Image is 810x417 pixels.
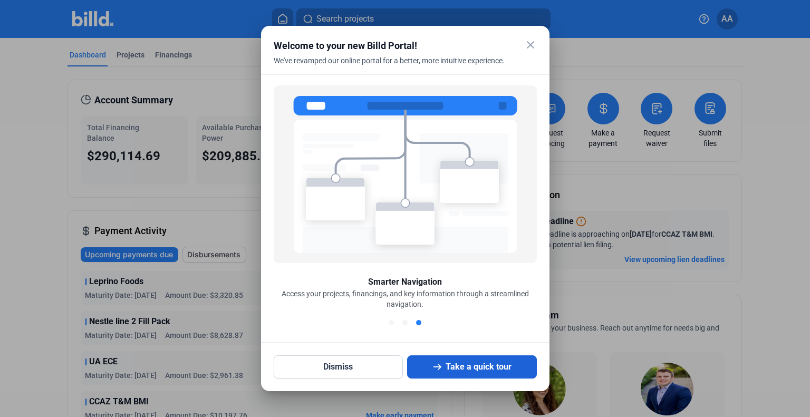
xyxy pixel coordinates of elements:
[274,355,403,379] button: Dismiss
[274,288,537,309] div: Access your projects, financings, and key information through a streamlined navigation.
[524,38,537,51] mat-icon: close
[407,355,537,379] button: Take a quick tour
[274,55,510,79] div: We've revamped our online portal for a better, more intuitive experience.
[368,276,442,288] div: Smarter Navigation
[274,38,510,53] div: Welcome to your new Billd Portal!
